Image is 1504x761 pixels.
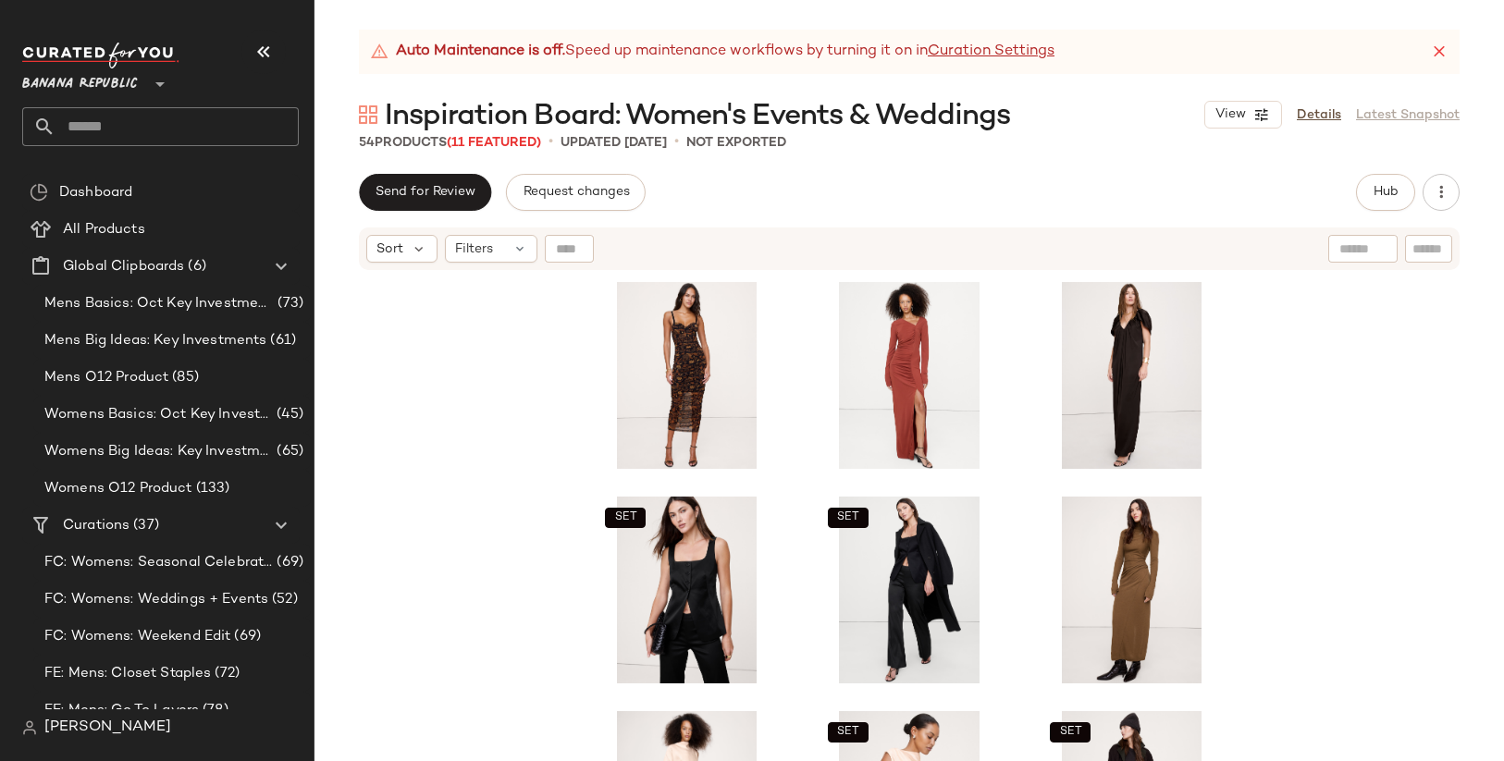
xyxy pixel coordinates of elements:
span: 54 [359,136,375,150]
span: FE: Mens: Closet Staples [44,663,211,684]
div: Speed up maintenance workflows by turning it on in [370,41,1054,63]
button: SET [1050,722,1091,743]
span: Banana Republic [22,63,138,96]
button: SET [828,508,869,528]
span: SET [836,726,859,739]
span: Womens O12 Product [44,478,192,499]
img: svg%3e [30,183,48,202]
span: Mens Big Ideas: Key Investments [44,330,266,351]
img: cn60704628.jpg [1039,282,1225,469]
img: cn60576580.jpg [817,282,1003,469]
span: Request changes [522,185,629,200]
img: svg%3e [359,105,377,124]
span: (72) [211,663,240,684]
button: Send for Review [359,174,491,211]
img: cn59942285.jpg [594,282,780,469]
span: Mens O12 Product [44,367,168,388]
span: (69) [230,626,261,647]
div: Products [359,133,541,153]
span: • [549,131,553,153]
span: [PERSON_NAME] [44,717,171,739]
span: Sort [376,239,403,259]
span: (85) [168,367,199,388]
span: (37) [129,515,159,536]
span: (6) [184,256,205,277]
span: SET [836,511,859,524]
span: (52) [268,589,298,610]
span: Dashboard [59,182,132,203]
span: (69) [273,552,303,573]
span: Womens Big Ideas: Key Investments [44,441,273,462]
a: Curation Settings [928,41,1054,63]
p: updated [DATE] [561,133,667,153]
span: SET [1058,726,1081,739]
img: cn60390309.jpg [1039,497,1225,683]
span: (45) [273,404,303,425]
strong: Auto Maintenance is off. [396,41,565,63]
button: SET [828,722,869,743]
span: (11 Featured) [447,136,541,150]
span: (133) [192,478,230,499]
button: Hub [1356,174,1415,211]
span: Mens Basics: Oct Key Investments [44,293,274,314]
span: SET [613,511,636,524]
span: (73) [274,293,303,314]
span: • [674,131,679,153]
span: Global Clipboards [63,256,184,277]
span: (65) [273,441,303,462]
span: FC: Womens: Weekend Edit [44,626,230,647]
img: cfy_white_logo.C9jOOHJF.svg [22,43,179,68]
button: SET [605,508,646,528]
span: FC: Womens: Seasonal Celebrations [44,552,273,573]
span: FC: Womens: Weddings + Events [44,589,268,610]
span: Hub [1373,185,1399,200]
span: FE: Mens: Go To Layers [44,700,199,721]
span: View [1214,107,1246,122]
span: (78) [199,700,228,721]
a: Details [1297,105,1341,125]
span: Send for Review [375,185,475,200]
img: cn60597212.jpg [817,497,1003,683]
button: Request changes [506,174,645,211]
span: Filters [455,239,493,259]
span: Inspiration Board: Women's Events & Weddings [385,98,1010,135]
span: All Products [63,219,145,240]
span: (61) [266,330,296,351]
span: Curations [63,515,129,536]
img: cn60597230.jpg [594,497,780,683]
span: Womens Basics: Oct Key Investments [44,404,273,425]
button: View [1204,101,1282,129]
img: svg%3e [22,720,37,735]
p: Not Exported [686,133,786,153]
